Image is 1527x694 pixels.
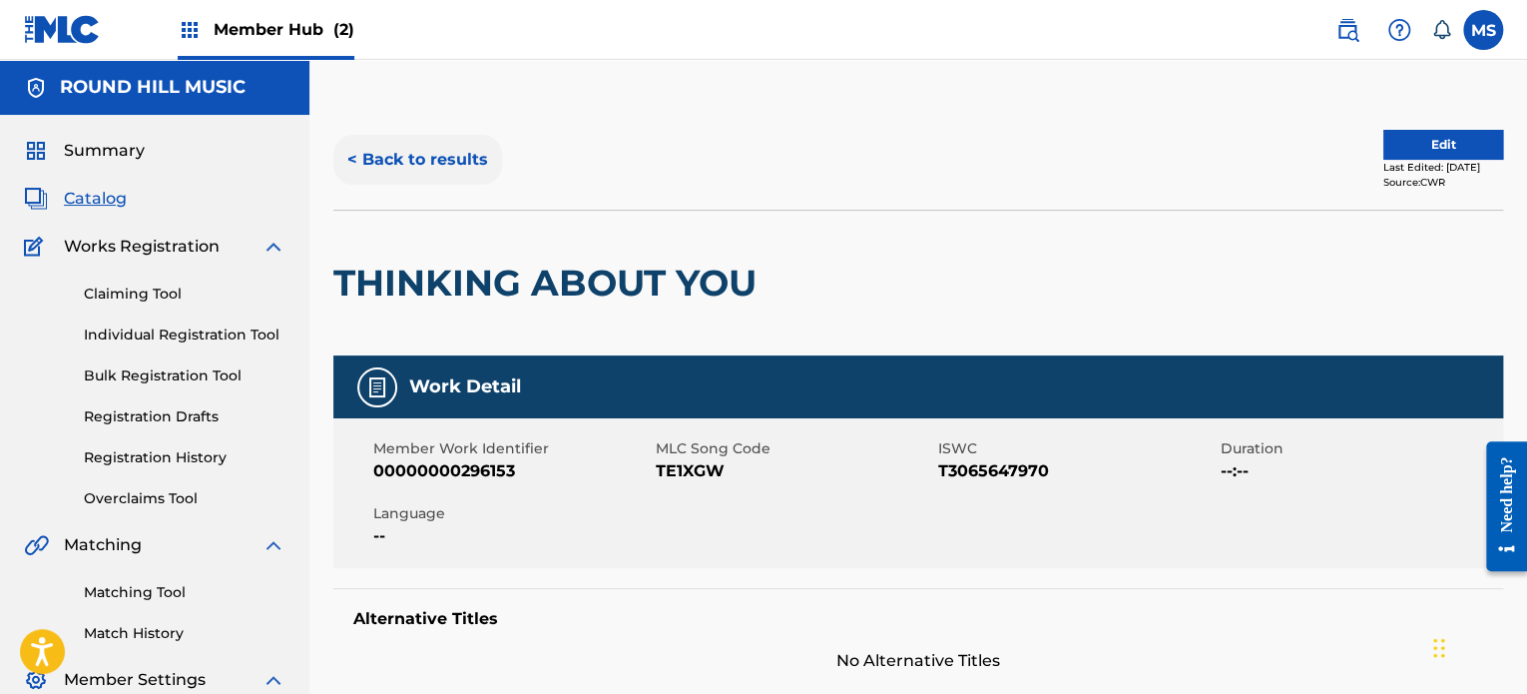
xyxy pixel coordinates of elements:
[84,365,285,386] a: Bulk Registration Tool
[333,649,1503,673] span: No Alternative Titles
[1433,618,1445,678] div: Drag
[1427,598,1527,694] iframe: Chat Widget
[1463,10,1503,50] div: User Menu
[24,235,50,259] img: Works Registration
[1383,130,1503,160] button: Edit
[84,582,285,603] a: Matching Tool
[1221,459,1498,483] span: --:--
[373,503,651,524] span: Language
[1335,18,1359,42] img: search
[64,533,142,557] span: Matching
[261,668,285,692] img: expand
[1471,426,1527,587] iframe: Resource Center
[365,375,389,399] img: Work Detail
[1379,10,1419,50] div: Help
[24,139,48,163] img: Summary
[938,459,1216,483] span: T3065647970
[84,488,285,509] a: Overclaims Tool
[64,668,206,692] span: Member Settings
[409,375,521,398] h5: Work Detail
[84,447,285,468] a: Registration History
[84,325,285,346] a: Individual Registration Tool
[24,15,101,44] img: MLC Logo
[1221,438,1498,459] span: Duration
[656,438,933,459] span: MLC Song Code
[24,533,49,557] img: Matching
[24,668,48,692] img: Member Settings
[1327,10,1367,50] a: Public Search
[1387,18,1411,42] img: help
[373,524,651,548] span: --
[84,406,285,427] a: Registration Drafts
[214,18,354,41] span: Member Hub
[24,187,127,211] a: CatalogCatalog
[24,76,48,100] img: Accounts
[333,135,502,185] button: < Back to results
[84,284,285,305] a: Claiming Tool
[656,459,933,483] span: TE1XGW
[64,139,145,163] span: Summary
[373,459,651,483] span: 00000000296153
[64,187,127,211] span: Catalog
[60,76,246,99] h5: ROUND HILL MUSIC
[261,533,285,557] img: expand
[24,187,48,211] img: Catalog
[938,438,1216,459] span: ISWC
[333,20,354,39] span: (2)
[353,609,1483,629] h5: Alternative Titles
[64,235,220,259] span: Works Registration
[24,139,145,163] a: SummarySummary
[1383,175,1503,190] div: Source: CWR
[261,235,285,259] img: expand
[373,438,651,459] span: Member Work Identifier
[1431,20,1451,40] div: Notifications
[84,623,285,644] a: Match History
[1383,160,1503,175] div: Last Edited: [DATE]
[333,261,766,306] h2: THINKING ABOUT YOU
[178,18,202,42] img: Top Rightsholders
